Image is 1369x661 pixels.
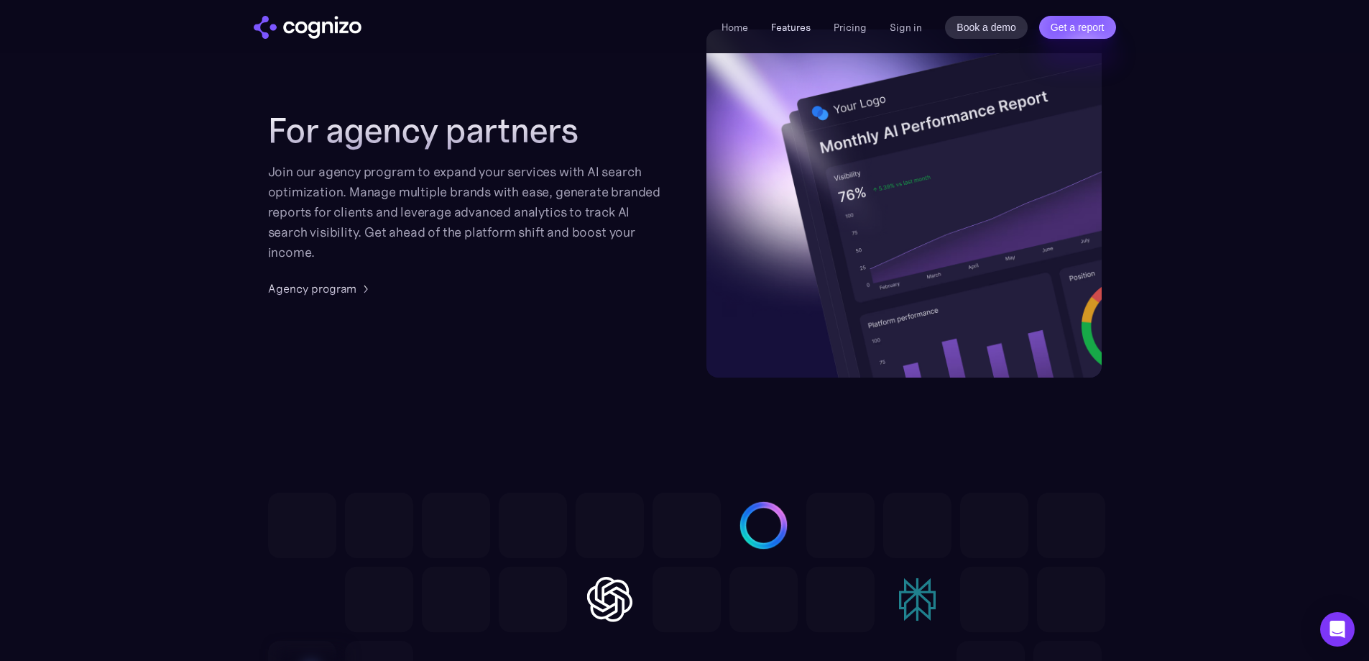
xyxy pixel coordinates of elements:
[1320,612,1355,647] div: Open Intercom Messenger
[254,16,361,39] a: home
[40,23,70,35] div: v 4.0.25
[890,19,922,36] a: Sign in
[55,85,129,94] div: Domain Overview
[254,16,361,39] img: cognizo logo
[23,37,34,49] img: website_grey.svg
[1039,16,1116,39] a: Get a report
[159,85,242,94] div: Keywords by Traffic
[771,21,811,34] a: Features
[268,162,663,263] div: Join our agency program to expand your services with AI search optimization. Manage multiple bran...
[37,37,102,49] div: Domain: [URL]
[722,21,748,34] a: Home
[143,83,155,95] img: tab_keywords_by_traffic_grey.svg
[39,83,50,95] img: tab_domain_overview_orange.svg
[23,23,34,35] img: logo_orange.svg
[945,16,1028,39] a: Book a demo
[834,21,867,34] a: Pricing
[268,280,356,297] div: Agency program
[268,280,374,297] a: Agency program
[268,110,663,150] h2: For agency partners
